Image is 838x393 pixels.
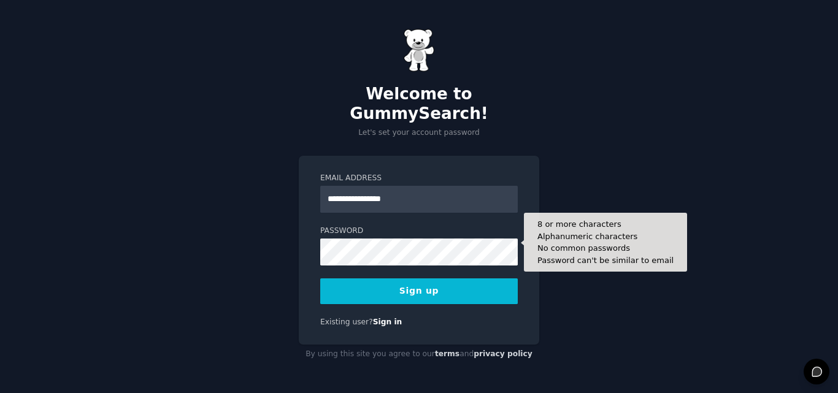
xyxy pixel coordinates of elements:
button: Sign up [320,278,518,304]
a: privacy policy [474,349,532,358]
label: Password [320,226,518,237]
h2: Welcome to GummySearch! [299,85,539,123]
img: Gummy Bear [404,29,434,72]
label: Email Address [320,173,518,184]
span: Existing user? [320,318,373,326]
a: Sign in [373,318,402,326]
a: terms [435,349,459,358]
p: Let's set your account password [299,128,539,139]
div: By using this site you agree to our and [299,345,539,364]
